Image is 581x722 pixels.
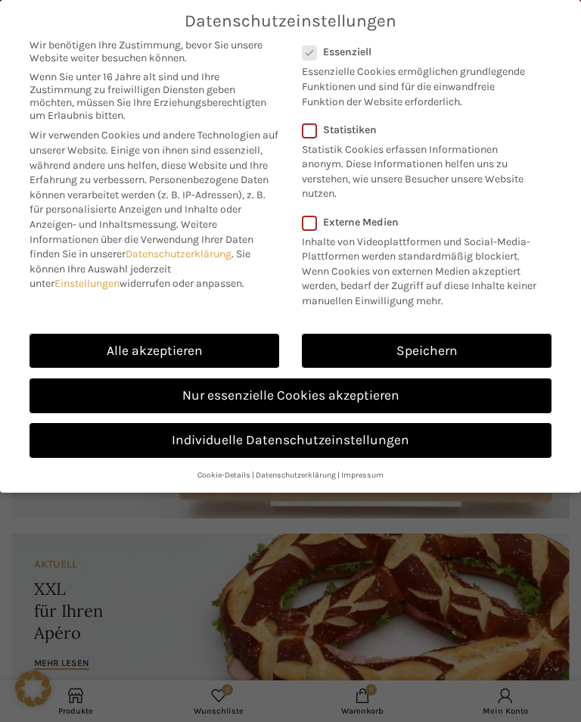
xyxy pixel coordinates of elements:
label: Essenziell [302,45,532,58]
a: Impressum [341,470,384,480]
a: Nur essenzielle Cookies akzeptieren [30,378,551,413]
span: Wenn Sie unter 16 Jahre alt sind und Ihre Zustimmung zu freiwilligen Diensten geben möchten, müss... [30,70,279,122]
a: Cookie-Details [197,470,250,480]
a: Datenschutzerklärung [256,470,336,480]
a: Alle akzeptieren [30,334,279,369]
label: Externe Medien [302,216,542,229]
span: Wir verwenden Cookies und andere Technologien auf unserer Website. Einige von ihnen sind essenzie... [30,129,278,186]
a: Datenschutzerklärung [126,247,231,260]
span: Sie können Ihre Auswahl jederzeit unter widerrufen oder anpassen. [30,247,250,290]
p: Statistik Cookies erfassen Informationen anonym. Diese Informationen helfen uns zu verstehen, wie... [302,136,532,201]
label: Statistiken [302,123,532,136]
a: Speichern [302,334,551,369]
span: Weitere Informationen über die Verwendung Ihrer Daten finden Sie in unserer . [30,218,253,260]
span: Wir benötigen Ihre Zustimmung, bevor Sie unsere Website weiter besuchen können. [30,39,279,64]
p: Inhalte von Videoplattformen und Social-Media-Plattformen werden standardmäßig blockiert. Wenn Co... [302,229,542,309]
span: Personenbezogene Daten können verarbeitet werden (z. B. IP-Adressen), z. B. für personalisierte A... [30,173,269,231]
a: Einstellungen [54,277,120,290]
a: Individuelle Datenschutzeinstellungen [30,423,551,458]
p: Essenzielle Cookies ermöglichen grundlegende Funktionen und sind für die einwandfreie Funktion de... [302,58,532,109]
span: Datenschutzeinstellungen [185,11,396,31]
